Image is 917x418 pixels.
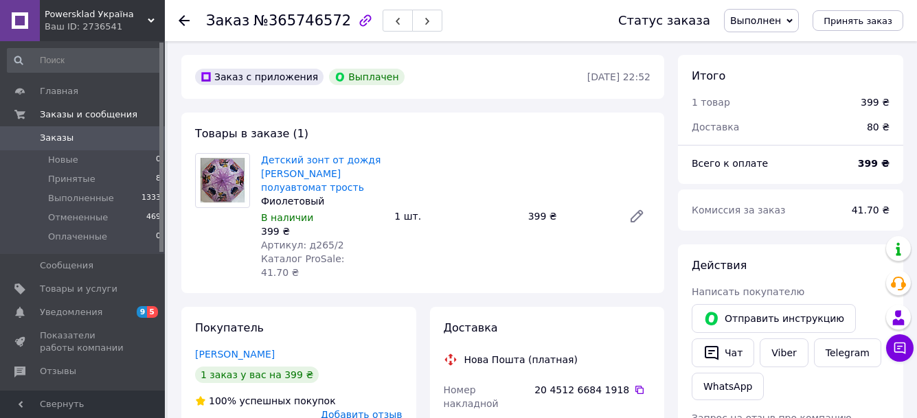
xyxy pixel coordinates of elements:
div: успешных покупок [195,394,336,408]
span: Покупатель [195,321,264,334]
span: Заказы и сообщения [40,108,137,121]
div: 20 4512 6684 1918 [534,383,650,397]
span: Каталог ProSale: 41.70 ₴ [261,253,344,278]
span: 9 [137,306,148,318]
div: Статус заказа [618,14,710,27]
span: 0 [156,231,161,243]
div: Выплачен [329,69,404,85]
time: [DATE] 22:52 [587,71,650,82]
span: Принять заказ [824,16,892,26]
span: Всего к оплате [692,158,768,169]
input: Поиск [7,48,162,73]
div: Ваш ID: 2736541 [45,21,165,33]
div: 1 заказ у вас на 399 ₴ [195,367,319,383]
div: 1 шт. [389,207,522,226]
div: 399 ₴ [523,207,618,226]
span: Заказ [206,12,249,29]
a: WhatsApp [692,373,764,400]
span: 8 [156,173,161,185]
button: Отправить инструкцию [692,304,856,333]
span: 469 [146,211,161,224]
span: Уведомления [40,306,102,318]
span: №365746572 [253,12,351,29]
div: Заказ с приложения [195,69,324,85]
span: Сообщения [40,259,93,272]
img: Детский зонт от дождя Mario полуавтомат трость [196,158,249,202]
span: Товары и услуги [40,283,117,295]
span: Заказы [40,132,73,144]
span: Выполнен [730,15,781,26]
div: Фиолетовый [261,194,383,208]
a: Детский зонт от дождя [PERSON_NAME] полуавтомат трость [261,154,381,193]
span: 0 [156,154,161,166]
div: 80 ₴ [859,112,898,142]
button: Чат с покупателем [886,334,914,362]
span: Комиссия за заказ [692,205,786,216]
span: Товары в заказе (1) [195,127,308,140]
a: Telegram [814,338,881,367]
span: Написать покупателю [692,286,804,297]
span: Покупатели [40,389,96,402]
span: Оплаченные [48,231,107,243]
button: Чат [692,338,754,367]
span: Доставка [692,121,739,132]
span: Доставка [444,321,498,334]
span: Артикул: д265/2 [261,240,344,251]
span: Выполненные [48,192,114,205]
span: Итого [692,69,725,82]
a: [PERSON_NAME] [195,349,275,360]
div: 399 ₴ [861,95,890,109]
span: Главная [40,85,78,97]
span: 41.70 ₴ [852,205,890,216]
div: Вернуться назад [179,14,190,27]
span: 1 товар [692,97,730,108]
div: 399 ₴ [261,224,383,238]
span: Показатели работы компании [40,329,127,354]
a: Редактировать [623,202,650,230]
span: Отзывы [40,365,76,378]
a: Viber [760,338,808,367]
span: В наличии [261,212,313,223]
span: 100% [209,395,236,406]
span: Powersklad Україна [45,8,148,21]
button: Принять заказ [813,10,903,31]
span: Действия [692,259,747,272]
div: Нова Пошта (платная) [461,353,581,367]
span: Принятые [48,173,95,185]
span: Отмененные [48,211,108,224]
span: 5 [147,306,158,318]
b: 399 ₴ [858,158,890,169]
span: 1333 [141,192,161,205]
span: Номер накладной [444,384,499,409]
span: Новые [48,154,78,166]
